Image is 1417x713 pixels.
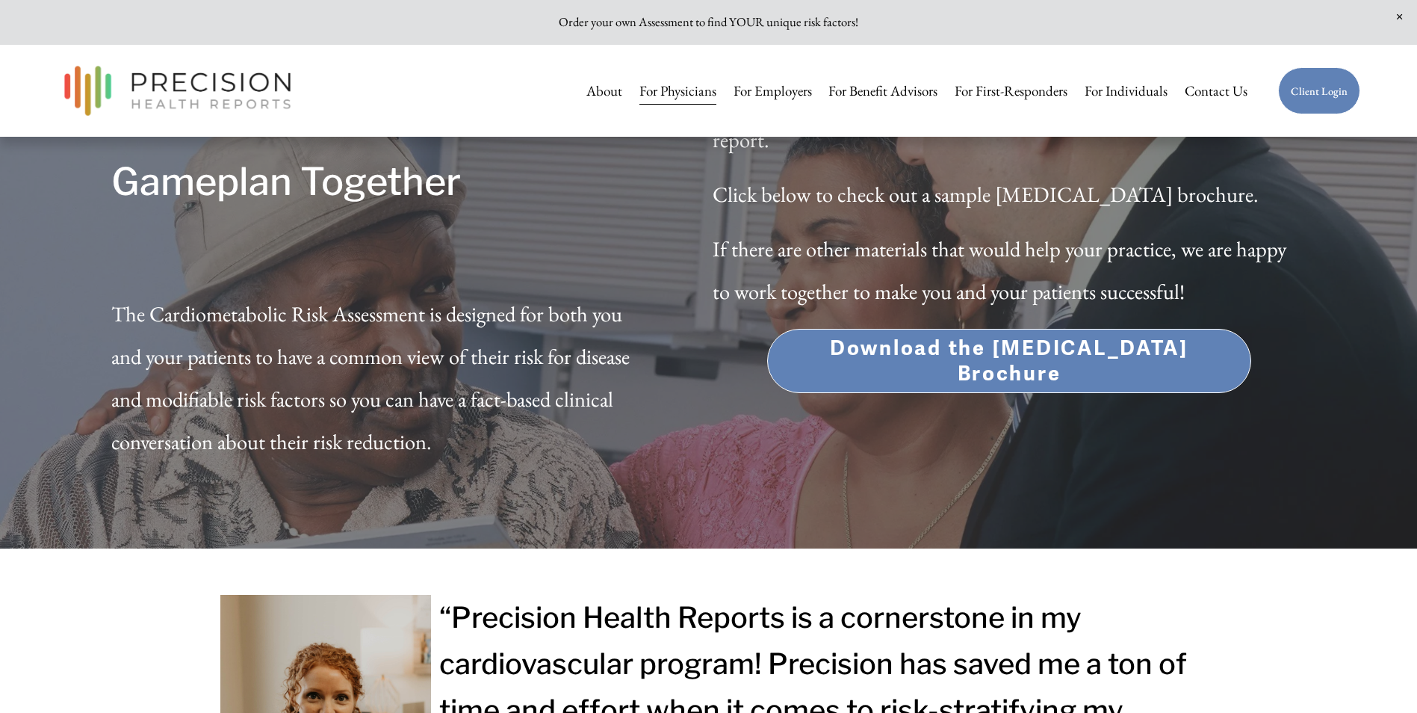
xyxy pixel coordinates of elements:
[1085,75,1168,107] a: For Individuals
[586,75,622,107] a: About
[1148,522,1417,713] iframe: Chat Widget
[1278,67,1360,114] a: Client Login
[713,173,1306,215] p: Click below to check out a sample [MEDICAL_DATA] brochure.
[57,59,299,123] img: Precision Health Reports
[955,75,1067,107] a: For First-Responders
[713,227,1306,312] p: If there are other materials that would help your practice, we are happy to work together to make...
[828,75,937,107] a: For Benefit Advisors
[1185,75,1247,107] a: Contact Us
[111,292,650,463] p: The Cardiometabolic Risk Assessment is designed for both you and your patients to have a common v...
[734,75,812,107] a: For Employers
[639,75,716,107] a: For Physicians
[767,329,1251,393] a: Download the [MEDICAL_DATA] Brochure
